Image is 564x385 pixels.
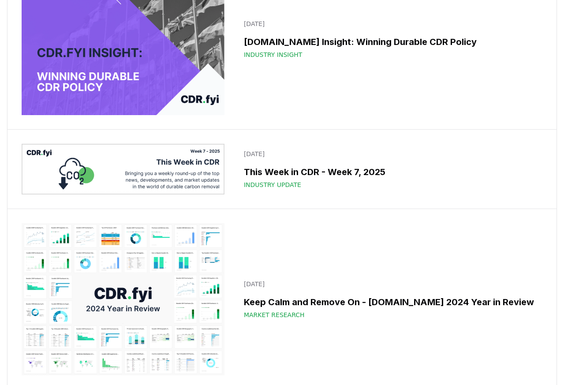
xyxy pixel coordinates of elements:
[244,280,537,288] p: [DATE]
[22,144,224,194] img: This Week in CDR - Week 7, 2025 blog post image
[244,19,537,28] p: [DATE]
[244,295,537,309] h3: Keep Calm and Remove On - [DOMAIN_NAME] 2024 Year in Review
[244,180,301,189] span: Industry Update
[22,223,224,375] img: Keep Calm and Remove On - CDR.fyi 2024 Year in Review blog post image
[244,35,537,49] h3: [DOMAIN_NAME] Insight: Winning Durable CDR Policy
[244,50,302,59] span: Industry Insight
[239,144,542,194] a: [DATE]This Week in CDR - Week 7, 2025Industry Update
[244,150,537,158] p: [DATE]
[244,165,537,179] h3: This Week in CDR - Week 7, 2025
[244,310,305,319] span: Market Research
[239,14,542,64] a: [DATE][DOMAIN_NAME] Insight: Winning Durable CDR PolicyIndustry Insight
[239,274,542,325] a: [DATE]Keep Calm and Remove On - [DOMAIN_NAME] 2024 Year in ReviewMarket Research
